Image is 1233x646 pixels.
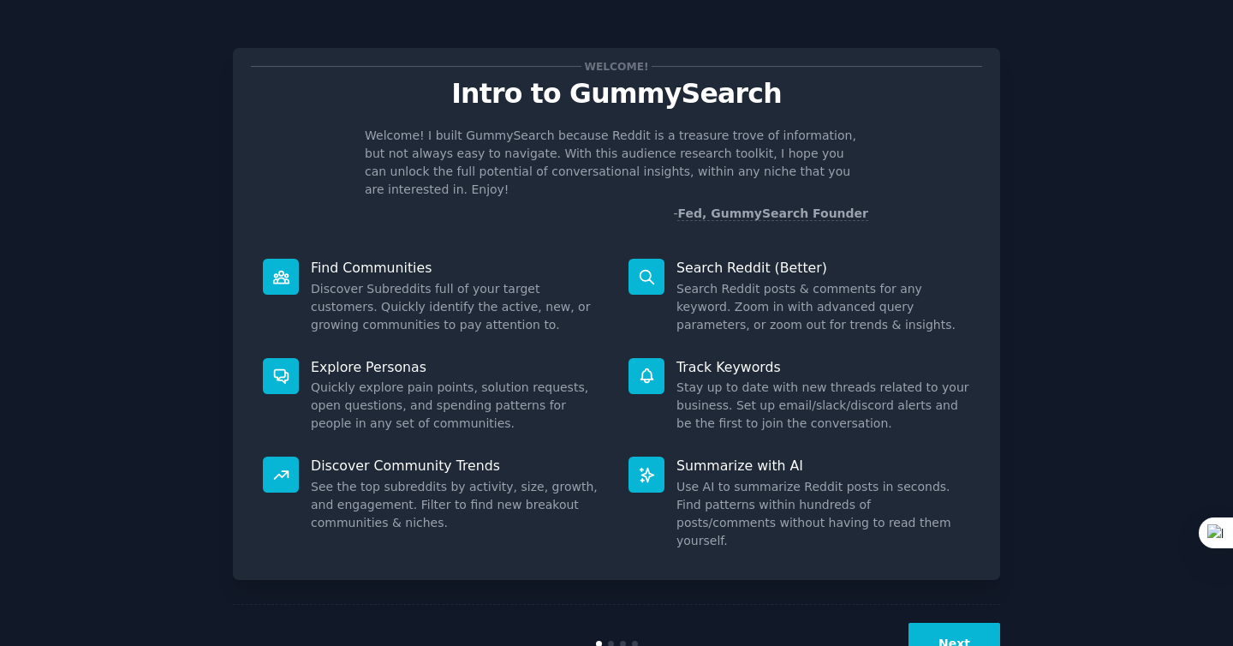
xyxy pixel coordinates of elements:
[581,57,652,75] span: Welcome!
[676,379,970,433] dd: Stay up to date with new threads related to your business. Set up email/slack/discord alerts and ...
[311,280,605,334] dd: Discover Subreddits full of your target customers. Quickly identify the active, new, or growing c...
[676,358,970,376] p: Track Keywords
[311,457,605,475] p: Discover Community Trends
[676,280,970,334] dd: Search Reddit posts & comments for any keyword. Zoom in with advanced query parameters, or zoom o...
[673,205,868,223] div: -
[251,79,982,109] p: Intro to GummySearch
[676,259,970,277] p: Search Reddit (Better)
[365,127,868,199] p: Welcome! I built GummySearch because Reddit is a treasure trove of information, but not always ea...
[677,206,868,221] a: Fed, GummySearch Founder
[311,358,605,376] p: Explore Personas
[676,457,970,475] p: Summarize with AI
[311,259,605,277] p: Find Communities
[311,478,605,532] dd: See the top subreddits by activity, size, growth, and engagement. Filter to find new breakout com...
[676,478,970,550] dd: Use AI to summarize Reddit posts in seconds. Find patterns within hundreds of posts/comments with...
[311,379,605,433] dd: Quickly explore pain points, solution requests, open questions, and spending patterns for people ...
